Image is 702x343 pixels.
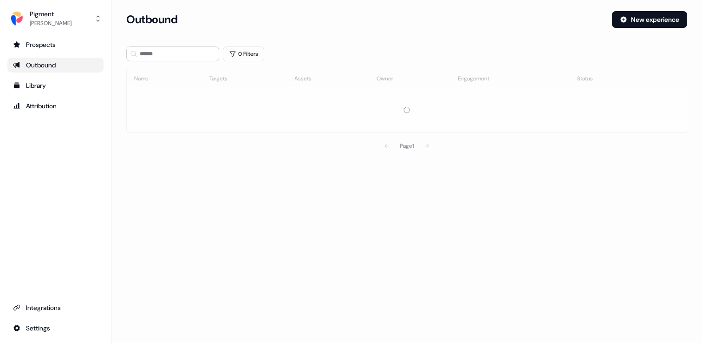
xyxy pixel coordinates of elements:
[7,37,104,52] a: Go to prospects
[7,99,104,113] a: Go to attribution
[30,19,71,28] div: [PERSON_NAME]
[13,60,98,70] div: Outbound
[13,323,98,333] div: Settings
[612,11,687,28] button: New experience
[13,81,98,90] div: Library
[7,78,104,93] a: Go to templates
[223,46,264,61] button: 0 Filters
[13,303,98,312] div: Integrations
[126,13,177,26] h3: Outbound
[7,58,104,73] a: Go to outbound experience
[13,40,98,49] div: Prospects
[7,7,104,30] button: Pigment[PERSON_NAME]
[13,101,98,111] div: Attribution
[30,9,71,19] div: Pigment
[7,300,104,315] a: Go to integrations
[7,321,104,336] a: Go to integrations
